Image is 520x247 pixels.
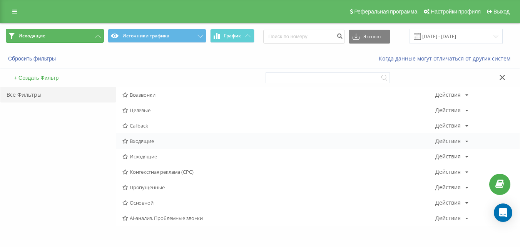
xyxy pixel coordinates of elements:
[494,203,512,222] div: Open Intercom Messenger
[435,215,461,221] div: Действия
[122,108,435,113] span: Целевые
[435,108,461,113] div: Действия
[435,200,461,205] div: Действия
[122,185,435,190] span: Пропущенные
[435,154,461,159] div: Действия
[122,200,435,205] span: Основной
[435,123,461,128] div: Действия
[379,55,514,62] a: Когда данные могут отличаться от других систем
[122,169,435,175] span: Контекстная реклама (CPC)
[6,29,104,43] button: Исходящие
[435,169,461,175] div: Действия
[224,33,241,39] span: График
[435,185,461,190] div: Действия
[349,30,390,44] button: Экспорт
[122,92,435,97] span: Все звонки
[18,33,45,39] span: Исходящие
[122,138,435,144] span: Входящие
[12,74,61,81] button: + Создать Фильтр
[435,138,461,144] div: Действия
[431,8,481,15] span: Настройки профиля
[122,154,435,159] span: Исходящие
[122,215,435,221] span: AI-анализ. Проблемные звонки
[0,87,116,102] div: Все Фильтры
[263,30,345,44] input: Поиск по номеру
[354,8,417,15] span: Реферальная программа
[493,8,510,15] span: Выход
[497,74,508,82] button: Закрыть
[108,29,206,43] button: Источники трафика
[210,29,254,43] button: График
[435,92,461,97] div: Действия
[6,55,60,62] button: Сбросить фильтры
[122,123,435,128] span: Callback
